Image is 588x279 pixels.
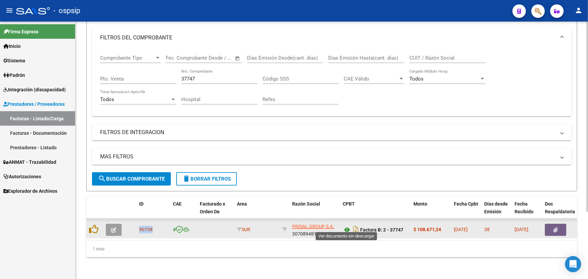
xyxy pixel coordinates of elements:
[515,227,528,232] span: [DATE]
[173,201,182,207] span: CAE
[413,201,427,207] span: Monto
[545,201,575,214] span: Doc Respaldatoria
[512,197,542,226] datatable-header-cell: Fecha Recibido
[170,197,197,226] datatable-header-cell: CAE
[86,241,577,257] div: 1 total
[166,55,193,61] input: Fecha inicio
[237,227,250,232] span: SUR
[136,197,170,226] datatable-header-cell: ID
[234,55,242,62] button: Open calendar
[575,6,583,14] mat-icon: person
[351,224,360,235] i: Descargar documento
[100,34,555,41] mat-panel-title: FILTROS DEL COMPROBANTE
[411,197,451,226] datatable-header-cell: Monto
[237,201,247,207] span: Area
[3,42,21,50] span: Inicio
[482,197,512,226] datatable-header-cell: Días desde Emisión
[100,129,555,136] mat-panel-title: FILTROS DE INTEGRACION
[197,197,234,226] datatable-header-cell: Facturado x Orden De
[484,227,490,232] span: 38
[53,3,80,18] span: - ospsip
[343,201,355,207] span: CPBT
[340,197,411,226] datatable-header-cell: CPBT
[199,55,232,61] input: Fecha fin
[200,201,225,214] span: Facturado x Orden De
[360,227,403,232] strong: Factura B: 2 - 37747
[3,100,65,108] span: Prestadores / Proveedores
[3,86,66,93] span: Integración (discapacidad)
[92,172,171,186] button: Buscar Comprobante
[542,197,583,226] datatable-header-cell: Doc Respaldatoria
[139,227,153,232] span: 90738
[92,27,571,49] mat-expansion-panel-header: FILTROS DEL COMPROBANTE
[454,201,478,207] span: Fecha Cpbt
[3,57,25,64] span: Sistema
[98,176,165,182] span: Buscar Comprobante
[92,149,571,165] mat-expansion-panel-header: MAS FILTROS
[234,197,280,226] datatable-header-cell: Area
[409,76,424,82] span: Todos
[3,158,56,166] span: ANMAT - Trazabilidad
[292,201,320,207] span: Razón Social
[3,187,57,195] span: Explorador de Archivos
[100,96,114,102] span: Todos
[5,6,13,14] mat-icon: menu
[289,197,340,226] datatable-header-cell: Razón Social
[292,223,337,237] div: 30708948167
[413,227,441,232] strong: $ 108.671,24
[454,227,468,232] span: [DATE]
[451,197,482,226] datatable-header-cell: Fecha Cpbt
[182,175,190,183] mat-icon: delete
[344,76,398,82] span: CAE Válido
[292,224,334,229] span: PRISAL GROUP S.A.
[3,28,38,35] span: Firma Express
[139,201,144,207] span: ID
[98,175,106,183] mat-icon: search
[565,256,581,272] div: Open Intercom Messenger
[100,153,555,160] mat-panel-title: MAS FILTROS
[484,201,508,214] span: Días desde Emisión
[3,71,25,79] span: Padrón
[182,176,231,182] span: Borrar Filtros
[176,172,237,186] button: Borrar Filtros
[100,55,155,61] span: Comprobante Tipo
[92,124,571,141] mat-expansion-panel-header: FILTROS DE INTEGRACION
[92,49,571,116] div: FILTROS DEL COMPROBANTE
[3,173,41,180] span: Autorizaciones
[515,201,533,214] span: Fecha Recibido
